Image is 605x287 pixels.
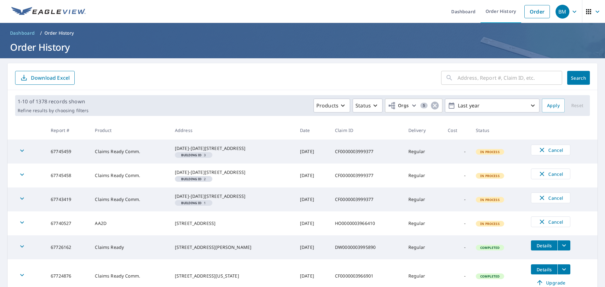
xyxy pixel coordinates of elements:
[557,240,570,250] button: filesDropdownBtn-67726162
[295,121,330,140] th: Date
[531,240,557,250] button: detailsBtn-67726162
[175,193,290,199] div: [DATE]-[DATE][STREET_ADDRESS]
[353,99,383,112] button: Status
[44,30,74,36] p: Order History
[476,198,504,202] span: In Process
[8,28,597,38] nav: breadcrumb
[403,187,443,211] td: Regular
[443,140,471,164] td: -
[90,164,170,187] td: Claims Ready Comm.
[31,74,70,81] p: Download Excel
[531,145,570,155] button: Cancel
[295,187,330,211] td: [DATE]
[10,30,35,36] span: Dashboard
[542,99,565,112] button: Apply
[175,220,290,227] div: [STREET_ADDRESS]
[385,99,442,112] button: Orgs5
[538,146,564,154] span: Cancel
[458,69,562,87] input: Address, Report #, Claim ID, etc.
[90,211,170,235] td: AA2D
[531,216,570,227] button: Cancel
[355,102,371,109] p: Status
[330,121,403,140] th: Claim ID
[295,140,330,164] td: [DATE]
[181,201,202,204] em: Building ID
[556,5,569,19] div: BM
[535,243,554,249] span: Details
[90,187,170,211] td: Claims Ready Comm.
[181,177,202,181] em: Building ID
[8,41,597,54] h1: Order History
[11,7,86,16] img: EV Logo
[403,235,443,259] td: Regular
[18,98,89,105] p: 1-10 of 1378 records shown
[46,164,90,187] td: 67745458
[46,187,90,211] td: 67743419
[90,121,170,140] th: Product
[531,192,570,203] button: Cancel
[476,174,504,178] span: In Process
[330,235,403,259] td: DW0000003995890
[524,5,550,18] a: Order
[175,273,290,279] div: [STREET_ADDRESS][US_STATE]
[175,145,290,152] div: [DATE]-[DATE][STREET_ADDRESS]
[175,244,290,250] div: [STREET_ADDRESS][PERSON_NAME]
[403,121,443,140] th: Delivery
[330,140,403,164] td: CF0000003999377
[15,71,75,85] button: Download Excel
[330,187,403,211] td: CF0000003999377
[18,108,89,113] p: Refine results by choosing filters
[443,211,471,235] td: -
[476,150,504,154] span: In Process
[403,140,443,164] td: Regular
[535,267,554,273] span: Details
[443,121,471,140] th: Cost
[46,140,90,164] td: 67745459
[443,164,471,187] td: -
[177,201,210,204] span: 1
[177,177,210,181] span: 2
[388,102,409,110] span: Orgs
[443,187,471,211] td: -
[538,218,564,226] span: Cancel
[445,99,539,112] button: Last year
[46,211,90,235] td: 67740527
[476,221,504,226] span: In Process
[175,169,290,175] div: [DATE]-[DATE][STREET_ADDRESS]
[90,235,170,259] td: Claims Ready
[403,211,443,235] td: Regular
[330,164,403,187] td: CF0000003999377
[177,153,210,157] span: 3
[535,279,567,286] span: Upgrade
[538,194,564,202] span: Cancel
[295,235,330,259] td: [DATE]
[538,170,564,178] span: Cancel
[572,75,585,81] span: Search
[46,121,90,140] th: Report #
[547,102,560,110] span: Apply
[403,164,443,187] td: Regular
[8,28,37,38] a: Dashboard
[46,235,90,259] td: 67726162
[40,29,42,37] li: /
[295,211,330,235] td: [DATE]
[476,245,503,250] span: Completed
[557,264,570,274] button: filesDropdownBtn-67724876
[471,121,526,140] th: Status
[443,235,471,259] td: -
[567,71,590,85] button: Search
[531,169,570,179] button: Cancel
[90,140,170,164] td: Claims Ready Comm.
[531,264,557,274] button: detailsBtn-67724876
[170,121,295,140] th: Address
[330,211,403,235] td: HO0000003966410
[476,274,503,278] span: Completed
[295,164,330,187] td: [DATE]
[316,102,338,109] p: Products
[455,100,529,111] p: Last year
[420,103,428,108] span: 5
[314,99,350,112] button: Products
[181,153,202,157] em: Building ID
